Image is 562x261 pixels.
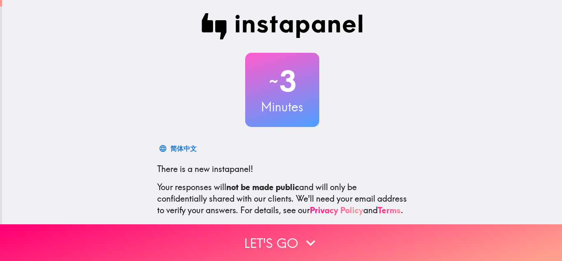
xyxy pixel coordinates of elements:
b: not be made public [226,182,299,192]
h2: 3 [245,64,319,98]
p: This invite is exclusively for you, please do not share it. Complete it soon because spots are li... [157,223,407,246]
div: 简体中文 [170,143,197,154]
a: Privacy Policy [310,205,363,215]
p: Your responses will and will only be confidentially shared with our clients. We'll need your emai... [157,181,407,216]
img: Instapanel [202,13,363,40]
h3: Minutes [245,98,319,115]
button: 简体中文 [157,140,200,157]
span: There is a new instapanel! [157,164,253,174]
span: ~ [268,69,279,94]
a: Terms [378,205,401,215]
